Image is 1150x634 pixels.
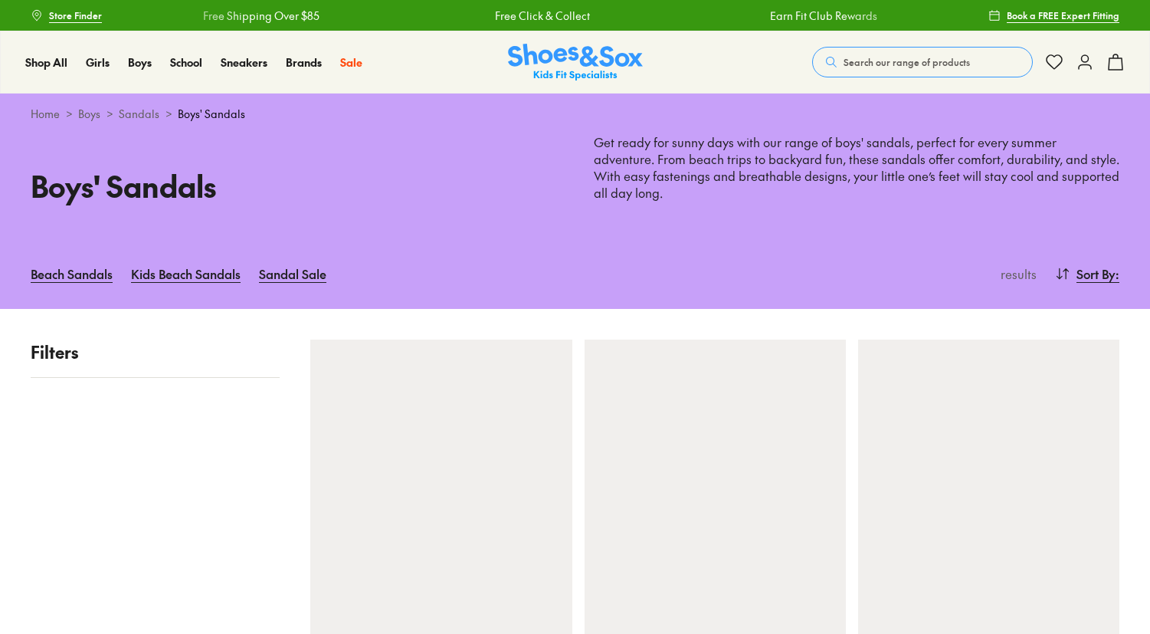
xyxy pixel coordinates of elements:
[1007,8,1119,22] span: Book a FREE Expert Fitting
[119,106,159,122] a: Sandals
[286,54,322,71] a: Brands
[988,2,1119,29] a: Book a FREE Expert Fitting
[1076,264,1116,283] span: Sort By
[86,54,110,71] a: Girls
[812,47,1033,77] button: Search our range of products
[31,340,280,365] p: Filters
[221,54,267,70] span: Sneakers
[508,44,643,81] a: Shoes & Sox
[78,106,100,122] a: Boys
[286,54,322,70] span: Brands
[508,44,643,81] img: SNS_Logo_Responsive.svg
[86,54,110,70] span: Girls
[170,54,202,71] a: School
[994,264,1037,283] p: results
[221,54,267,71] a: Sneakers
[340,54,362,70] span: Sale
[31,106,60,122] a: Home
[131,257,241,291] a: Kids Beach Sandals
[25,54,67,71] a: Shop All
[734,8,841,24] a: Earn Fit Club Rewards
[594,134,1120,202] p: Get ready for sunny days with our range of boys' sandals, perfect for every summer adventure. Fro...
[49,8,102,22] span: Store Finder
[844,55,970,69] span: Search our range of products
[31,2,102,29] a: Store Finder
[31,164,557,208] h1: Boys' Sandals
[128,54,152,70] span: Boys
[178,106,245,122] span: Boys' Sandals
[31,257,113,291] a: Beach Sandals
[1116,264,1119,283] span: :
[128,54,152,71] a: Boys
[459,8,554,24] a: Free Click & Collect
[170,54,202,70] span: School
[167,8,283,24] a: Free Shipping Over $85
[259,257,326,291] a: Sandal Sale
[1055,257,1119,291] button: Sort By:
[340,54,362,71] a: Sale
[25,54,67,70] span: Shop All
[31,106,1119,122] div: > > >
